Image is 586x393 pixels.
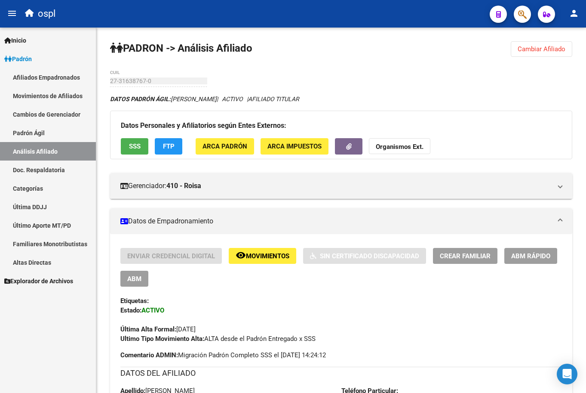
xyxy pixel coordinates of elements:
[163,143,175,151] span: FTP
[267,143,322,151] span: ARCA Impuestos
[303,248,426,264] button: Sin Certificado Discapacidad
[110,96,217,102] span: [PERSON_NAME]
[127,252,215,260] span: Enviar Credencial Digital
[110,96,171,102] strong: DATOS PADRÓN ÁGIL:
[229,248,296,264] button: Movimientos
[110,96,299,102] i: | ACTIVO |
[120,306,141,314] strong: Estado:
[120,325,196,333] span: [DATE]
[38,4,55,23] span: ospl
[4,276,73,286] span: Explorador de Archivos
[120,297,149,305] strong: Etiquetas:
[155,138,182,154] button: FTP
[4,36,26,45] span: Inicio
[504,248,557,264] button: ABM Rápido
[376,143,423,151] strong: Organismos Ext.
[511,41,572,57] button: Cambiar Afiliado
[320,252,419,260] span: Sin Certificado Discapacidad
[369,138,430,154] button: Organismos Ext.
[129,143,141,151] span: SSS
[121,138,148,154] button: SSS
[121,120,561,132] h3: Datos Personales y Afiliatorios según Entes Externos:
[440,252,491,260] span: Crear Familiar
[110,208,572,234] mat-expansion-panel-header: Datos de Empadronamiento
[120,350,326,360] span: Migración Padrón Completo SSS el [DATE] 14:24:12
[236,250,246,260] mat-icon: remove_red_eye
[557,364,577,384] div: Open Intercom Messenger
[110,42,252,54] strong: PADRON -> Análisis Afiliado
[166,181,201,191] strong: 410 - Roisa
[120,248,222,264] button: Enviar Credencial Digital
[120,335,204,343] strong: Ultimo Tipo Movimiento Alta:
[261,138,328,154] button: ARCA Impuestos
[141,306,164,314] strong: ACTIVO
[246,252,289,260] span: Movimientos
[127,275,141,283] span: ABM
[120,217,552,226] mat-panel-title: Datos de Empadronamiento
[120,351,178,359] strong: Comentario ADMIN:
[120,325,176,333] strong: Última Alta Formal:
[433,248,497,264] button: Crear Familiar
[110,173,572,199] mat-expansion-panel-header: Gerenciador:410 - Roisa
[518,45,565,53] span: Cambiar Afiliado
[4,54,32,64] span: Padrón
[248,96,299,102] span: AFILIADO TITULAR
[120,271,148,287] button: ABM
[120,367,562,379] h3: DATOS DEL AFILIADO
[120,335,316,343] span: ALTA desde el Padrón Entregado x SSS
[202,143,247,151] span: ARCA Padrón
[196,138,254,154] button: ARCA Padrón
[120,181,552,191] mat-panel-title: Gerenciador:
[511,252,550,260] span: ABM Rápido
[7,8,17,19] mat-icon: menu
[569,8,579,19] mat-icon: person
